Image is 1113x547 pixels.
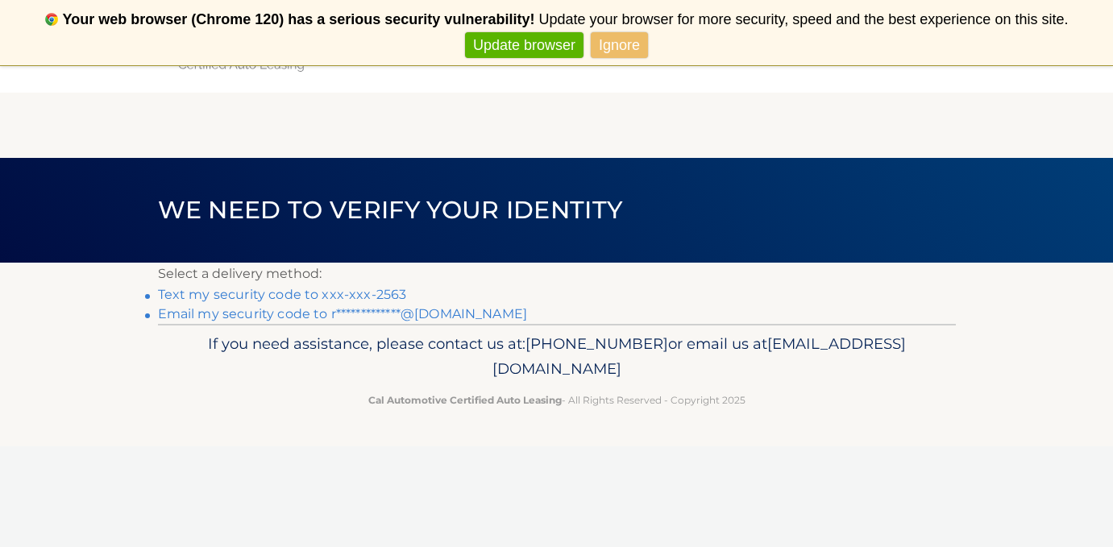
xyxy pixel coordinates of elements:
p: Select a delivery method: [158,263,956,285]
span: [PHONE_NUMBER] [525,334,668,353]
p: If you need assistance, please contact us at: or email us at [168,331,945,383]
a: Ignore [591,32,648,59]
a: Text my security code to xxx-xxx-2563 [158,287,407,302]
strong: Cal Automotive Certified Auto Leasing [368,394,562,406]
span: Update your browser for more security, speed and the best experience on this site. [538,11,1068,27]
a: Update browser [465,32,583,59]
span: We need to verify your identity [158,195,623,225]
b: Your web browser (Chrome 120) has a serious security vulnerability! [63,11,535,27]
p: - All Rights Reserved - Copyright 2025 [168,392,945,408]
